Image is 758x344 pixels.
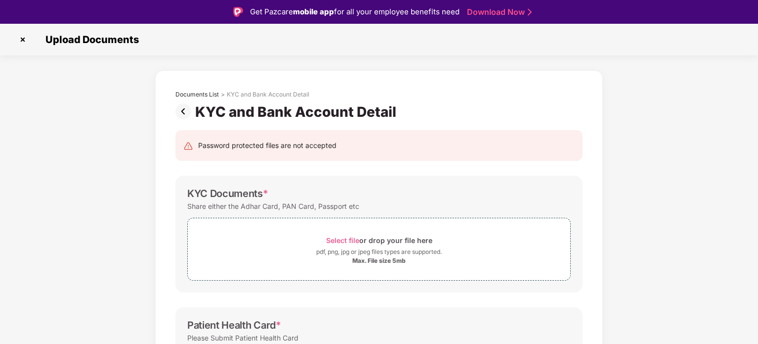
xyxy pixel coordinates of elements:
div: > [221,91,225,98]
div: KYC Documents [187,188,268,199]
div: Get Pazcare for all your employee benefits need [250,6,460,18]
img: svg+xml;base64,PHN2ZyBpZD0iQ3Jvc3MtMzJ4MzIiIHhtbG5zPSJodHRwOi8vd3d3LnczLm9yZy8yMDAwL3N2ZyIgd2lkdG... [15,32,31,48]
div: or drop your file here [326,234,432,247]
div: Password protected files are not accepted [198,140,337,151]
div: pdf, png, jpg or jpeg files types are supported. [316,247,442,257]
img: Logo [233,7,243,17]
div: Max. File size 5mb [352,257,406,265]
div: KYC and Bank Account Detail [227,91,309,98]
div: Documents List [175,91,219,98]
img: Stroke [528,7,532,17]
span: Upload Documents [36,34,144,46]
span: Select fileor drop your file herepdf, png, jpg or jpeg files types are supported.Max. File size 5mb [188,226,570,273]
div: Share either the Adhar Card, PAN Card, Passport etc [187,199,359,213]
div: KYC and Bank Account Detail [195,103,400,120]
strong: mobile app [293,7,334,16]
span: Select file [326,236,359,245]
img: svg+xml;base64,PHN2ZyB4bWxucz0iaHR0cDovL3d3dy53My5vcmcvMjAwMC9zdmciIHdpZHRoPSIyNCIgaGVpZ2h0PSIyNC... [183,141,193,151]
img: svg+xml;base64,PHN2ZyBpZD0iUHJldi0zMngzMiIgeG1sbnM9Imh0dHA6Ly93d3cudzMub3JnLzIwMDAvc3ZnIiB3aWR0aD... [175,103,195,119]
div: Patient Health Card [187,319,281,331]
a: Download Now [467,7,529,17]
